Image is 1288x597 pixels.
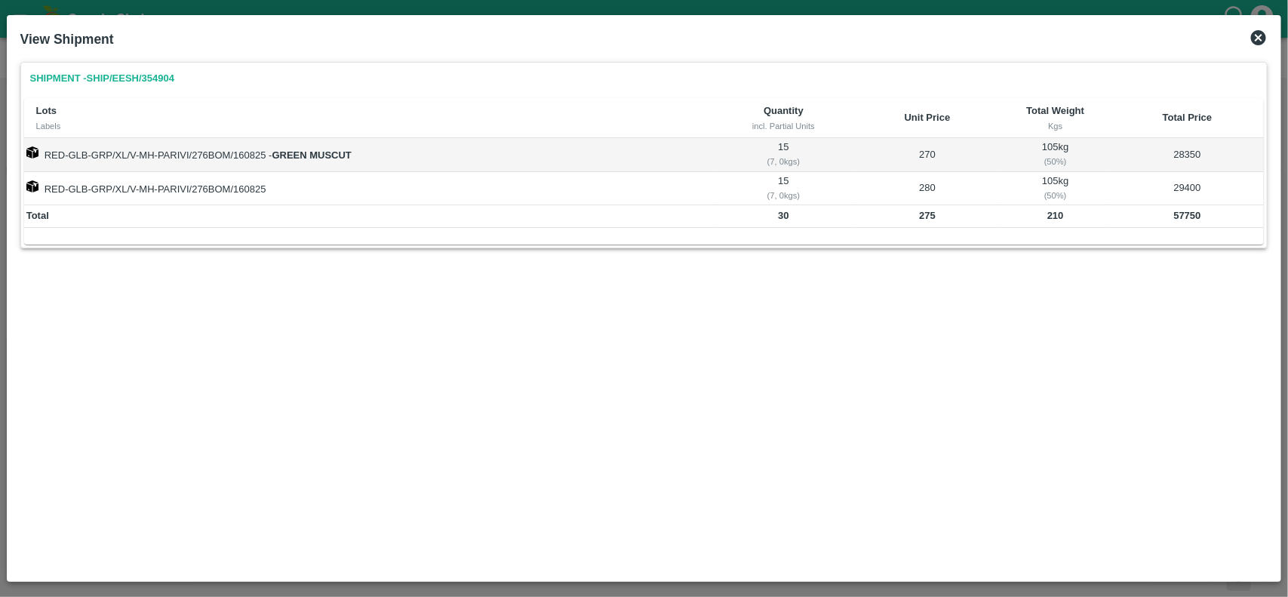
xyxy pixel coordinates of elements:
b: Total Price [1163,112,1213,123]
div: ( 7, 0 kgs) [715,155,852,168]
b: Total [26,210,49,221]
div: incl. Partial Units [725,119,843,133]
td: RED-GLB-GRP/XL/V-MH-PARIVI/276BOM/160825 - [24,138,713,171]
td: 15 [713,138,855,171]
b: Total Weight [1027,105,1085,116]
div: ( 50 %) [1003,189,1108,202]
td: 270 [854,138,1000,171]
b: 275 [919,210,936,221]
img: box [26,146,38,158]
b: View Shipment [20,32,114,47]
strong: GREEN MUSCUT [272,149,352,161]
td: 28350 [1111,138,1265,171]
td: 15 [713,172,855,205]
div: ( 7, 0 kgs) [715,189,852,202]
td: 29400 [1111,172,1265,205]
td: 105 kg [1001,138,1111,171]
td: 280 [854,172,1000,205]
td: 105 kg [1001,172,1111,205]
b: 210 [1047,210,1064,221]
a: Shipment -SHIP/EESH/354904 [24,66,180,92]
b: 30 [778,210,788,221]
b: 57750 [1174,210,1201,221]
div: ( 50 %) [1003,155,1108,168]
div: Kgs [1013,119,1099,133]
td: RED-GLB-GRP/XL/V-MH-PARIVI/276BOM/160825 [24,172,713,205]
b: Quantity [764,105,804,116]
img: box [26,180,38,192]
div: Labels [36,119,701,133]
b: Unit Price [905,112,951,123]
b: Lots [36,105,57,116]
